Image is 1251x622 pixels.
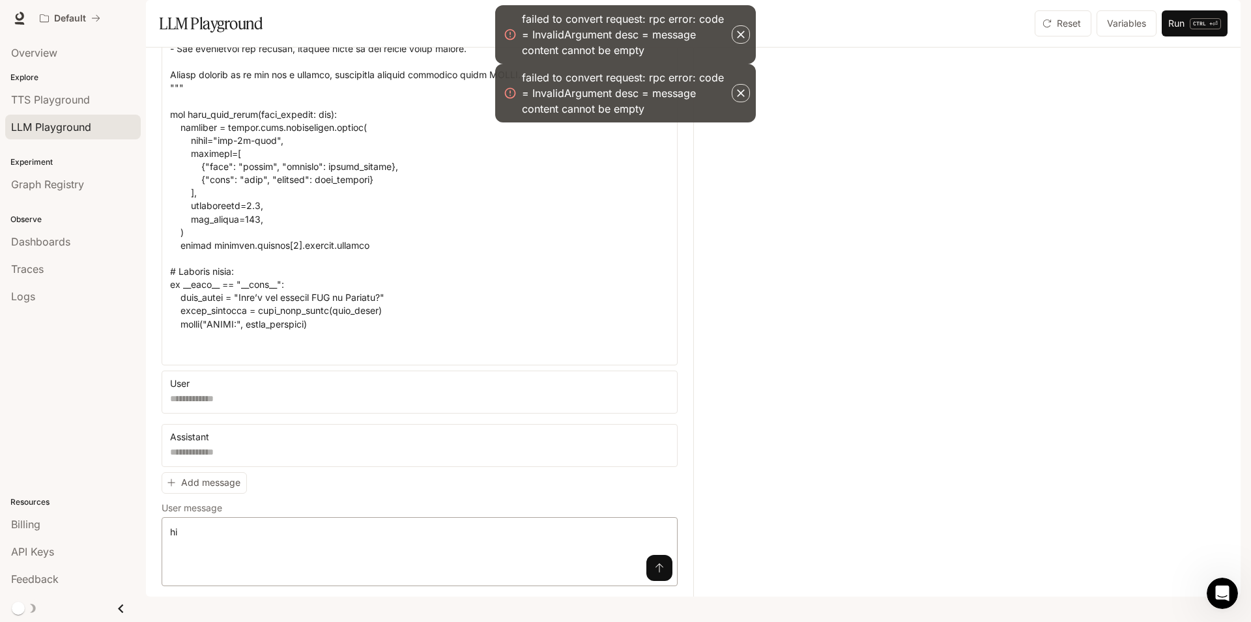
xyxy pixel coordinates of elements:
[1097,10,1157,36] button: Variables
[522,70,729,117] div: failed to convert request: rpc error: code = InvalidArgument desc = message content cannot be empty
[1162,10,1228,36] button: RunCTRL +⏎
[1190,18,1221,29] p: ⏎
[54,13,86,24] p: Default
[162,503,222,513] p: User message
[522,11,729,58] div: failed to convert request: rpc error: code = InvalidArgument desc = message content cannot be empty
[34,5,106,31] button: All workspaces
[1035,10,1091,36] button: Reset
[1193,20,1213,27] p: CTRL +
[1207,578,1238,609] iframe: Intercom live chat
[162,472,247,494] button: Add message
[167,427,225,447] button: Assistant
[159,10,263,36] h1: LLM Playground
[167,373,206,394] button: User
